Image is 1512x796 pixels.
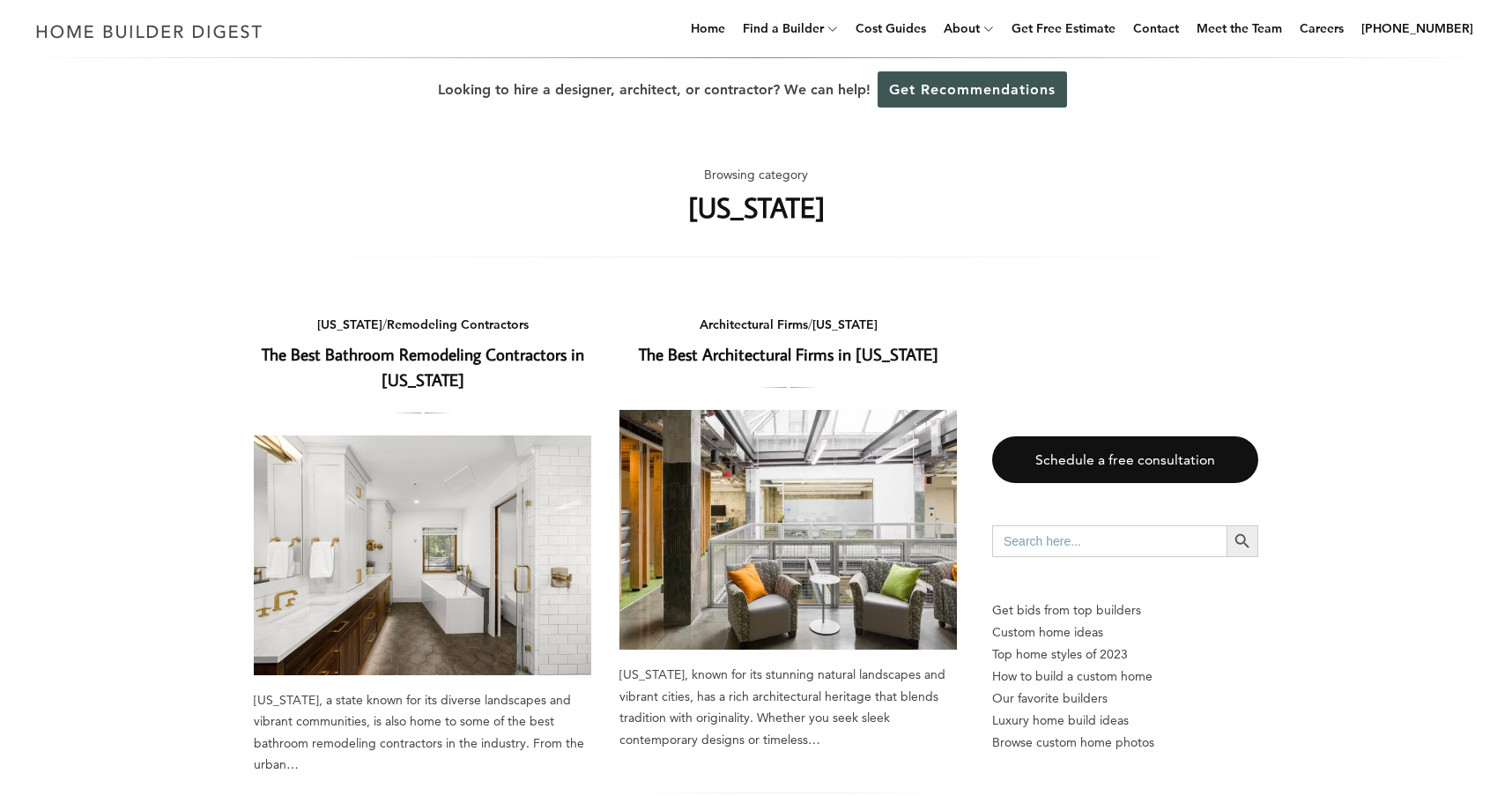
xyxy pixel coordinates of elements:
div: [US_STATE], a state known for its diverse landscapes and vibrant communities, is also home to som... [254,689,591,776]
h1: [US_STATE] [688,186,825,228]
a: [US_STATE] [317,316,382,332]
div: / [254,314,591,336]
a: Browse custom home photos [992,732,1258,754]
span: Browsing category [704,164,808,186]
a: Remodeling Contractors [387,316,529,332]
a: Top home styles of 2023 [992,643,1258,666]
input: Search here... [992,525,1227,557]
a: The Best Architectural Firms in [US_STATE] [619,410,957,650]
a: Architectural Firms [700,316,808,332]
div: / [619,314,957,336]
a: The Best Architectural Firms in [US_STATE] [639,343,938,365]
a: The Best Bathroom Remodeling Contractors in [US_STATE] [262,343,584,391]
a: Schedule a free consultation [992,436,1258,483]
a: Luxury home build ideas [992,710,1258,732]
div: [US_STATE], known for its stunning natural landscapes and vibrant cities, has a rich architectura... [619,664,957,750]
a: Get Recommendations [878,71,1067,108]
a: How to build a custom home [992,666,1258,688]
a: Custom home ideas [992,621,1258,643]
iframe: Drift Widget Chat Controller [1174,669,1491,775]
a: The Best Bathroom Remodeling Contractors in [US_STATE] [254,435,591,675]
svg: Search [1233,532,1252,551]
p: Get bids from top builders [992,599,1258,621]
a: [US_STATE] [812,316,878,332]
a: Our favorite builders [992,688,1258,710]
img: Home Builder Digest [28,14,271,48]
